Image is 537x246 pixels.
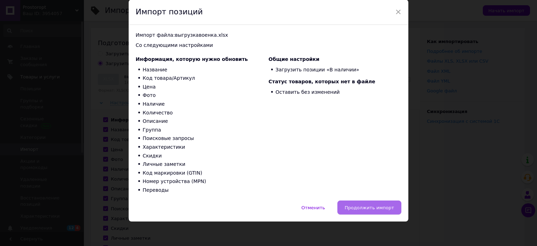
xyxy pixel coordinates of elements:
[136,134,268,143] li: Поисковые запросы
[345,205,394,210] span: Продолжить импорт
[268,88,401,97] li: Оставить без изменений
[301,205,325,210] span: Отменить
[268,56,320,62] span: Общие настройки
[136,177,268,186] li: Номер устройства (MPN)
[294,201,332,215] button: Отменить
[136,117,268,126] li: Описание
[268,65,401,74] li: Загрузить позиции «В наличии»
[136,42,401,49] div: Со следующими настройками
[136,100,268,108] li: Наличие
[136,143,268,152] li: Характеристики
[136,74,268,83] li: Код товара/Артикул
[268,79,375,84] span: Статус товаров, которых нет в файле
[136,32,401,39] div: Импорт файла: выгрузкавоенка.xlsx
[136,91,268,100] li: Фото
[136,186,268,195] li: Переводы
[136,83,268,91] li: Цена
[136,56,248,62] span: Информация, которую нужно обновить
[136,108,268,117] li: Количество
[395,6,401,18] span: ×
[136,65,268,74] li: Название
[337,201,401,215] button: Продолжить импорт
[136,169,268,177] li: Код маркировки (GTIN)
[136,126,268,134] li: Группа
[136,160,268,169] li: Личные заметки
[136,152,268,160] li: Скидки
